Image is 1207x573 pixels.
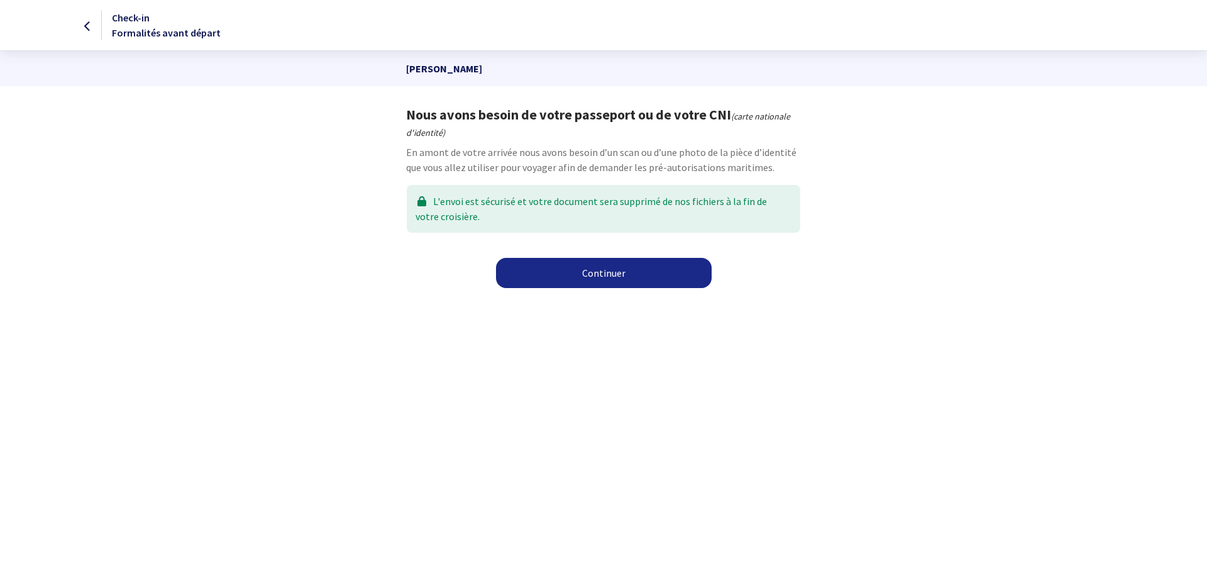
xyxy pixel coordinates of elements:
[406,51,800,86] p: [PERSON_NAME]
[406,106,800,140] h1: Nous avons besoin de votre passeport ou de votre CNI
[496,258,712,288] a: Continuer
[407,185,800,233] div: L'envoi est sécurisé et votre document sera supprimé de nos fichiers à la fin de votre croisière.
[406,145,800,175] p: En amont de votre arrivée nous avons besoin d’un scan ou d’une photo de la pièce d’identité que v...
[112,11,221,39] span: Check-in Formalités avant départ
